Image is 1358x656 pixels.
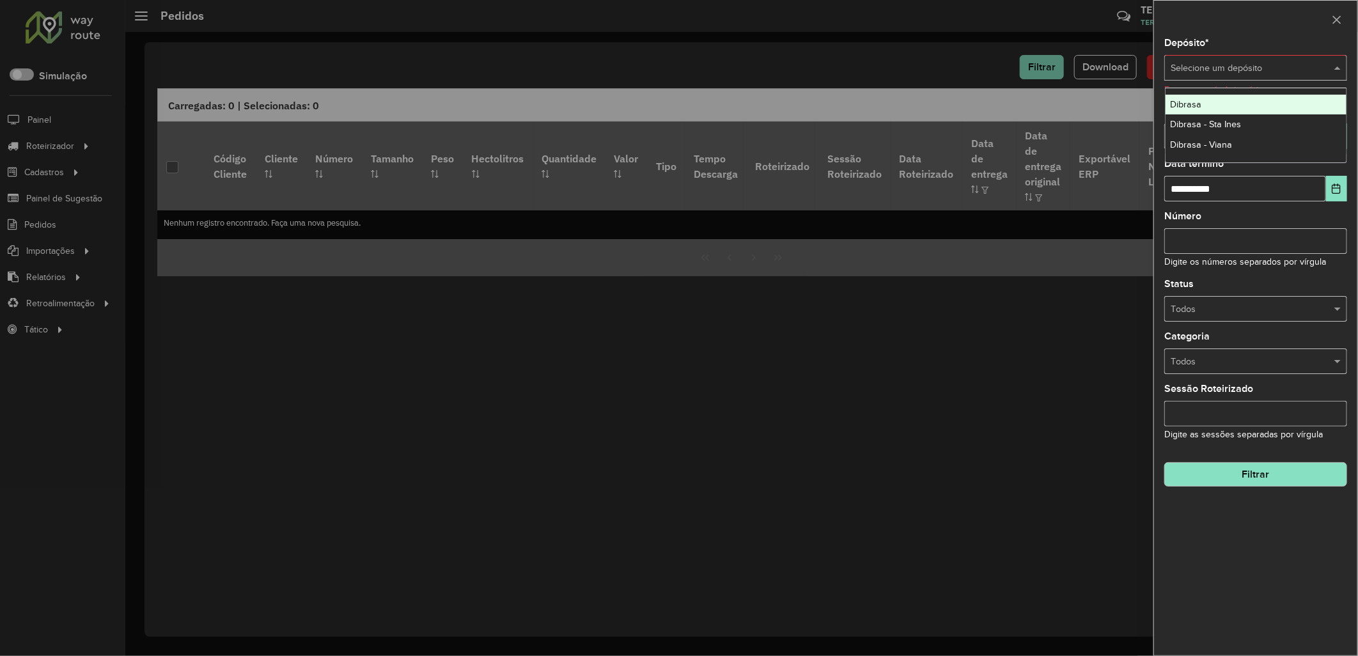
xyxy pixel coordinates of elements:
[1165,88,1348,163] ng-dropdown-panel: Options list
[1171,99,1202,109] span: Dibrasa
[1171,119,1242,129] span: Dibrasa - Sta Ines
[1164,276,1194,292] label: Status
[1164,257,1326,267] small: Digite os números separados por vírgula
[1164,462,1347,487] button: Filtrar
[1164,329,1210,344] label: Categoria
[1164,430,1323,439] small: Digite as sessões separadas por vírgula
[1164,381,1253,396] label: Sessão Roteirizado
[1164,35,1209,51] label: Depósito
[1326,176,1347,201] button: Choose Date
[1164,208,1201,224] label: Número
[1164,85,1263,95] formly-validation-message: Este campo é obrigatório
[1164,156,1228,171] label: Data término
[1171,139,1233,150] span: Dibrasa - Viana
